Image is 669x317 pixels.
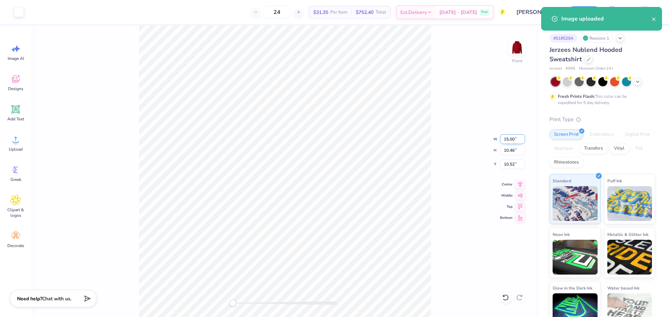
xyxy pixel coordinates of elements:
[17,295,42,302] strong: Need help?
[229,300,236,307] div: Accessibility label
[549,129,583,140] div: Screen Print
[4,207,27,218] span: Clipart & logos
[549,66,562,72] span: Jerzees
[500,215,513,221] span: Bottom
[510,40,524,54] img: Front
[585,129,618,140] div: Embroidery
[400,9,427,16] span: Est. Delivery
[553,186,598,221] img: Standard
[607,284,639,292] span: Water based Ink
[631,143,647,154] div: Foil
[561,15,652,23] div: Image uploaded
[7,116,24,122] span: Add Text
[627,5,655,19] a: CF
[549,34,577,42] div: # 518529A
[638,5,652,19] img: Cholo Fernandez
[511,5,562,19] input: Untitled Design
[512,58,522,64] div: Front
[500,182,513,187] span: Center
[8,56,24,61] span: Image AI
[607,186,652,221] img: Puff Ink
[621,129,654,140] div: Digital Print
[313,9,328,16] span: $31.35
[10,177,21,182] span: Greek
[553,177,571,184] span: Standard
[652,15,656,23] button: close
[7,243,24,248] span: Decorate
[376,9,386,16] span: Total
[481,10,488,15] span: Free
[549,157,583,168] div: Rhinestones
[500,193,513,198] span: Middle
[263,6,291,18] input: – –
[553,284,592,292] span: Glow in the Dark Ink
[558,93,644,106] div: This color can be expedited for 5 day delivery.
[558,94,595,99] strong: Fresh Prints Flash:
[607,231,648,238] span: Metallic & Glitter Ink
[549,116,655,124] div: Print Type
[609,143,629,154] div: Vinyl
[549,143,577,154] div: Applique
[579,66,614,72] span: Minimum Order: 24 +
[566,66,575,72] span: # 996
[579,143,607,154] div: Transfers
[500,204,513,209] span: Top
[553,231,570,238] span: Neon Ink
[549,46,622,63] span: Jerzees Nublend Hooded Sweatshirt
[330,9,347,16] span: Per Item
[9,146,23,152] span: Upload
[439,9,477,16] span: [DATE] - [DATE]
[8,86,23,92] span: Designs
[581,34,613,42] div: Revision 1
[607,177,622,184] span: Puff Ink
[607,240,652,275] img: Metallic & Glitter Ink
[356,9,374,16] span: $752.40
[553,240,598,275] img: Neon Ink
[42,295,71,302] span: Chat with us.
